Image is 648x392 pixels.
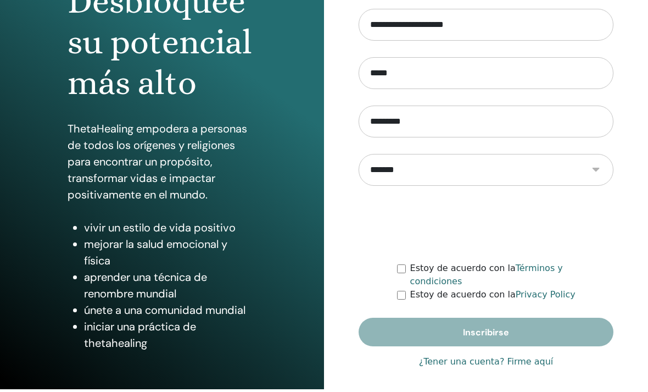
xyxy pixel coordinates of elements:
p: ThetaHealing empodera a personas de todos los orígenes y religiones para encontrar un propósito, ... [68,123,256,206]
li: vivir un estilo de vida positivo [84,222,256,239]
li: aprender una técnica de renombre mundial [84,272,256,305]
iframe: reCAPTCHA [403,205,569,248]
a: Privacy Policy [516,292,576,302]
label: Estoy de acuerdo con la [410,291,576,304]
li: iniciar una práctica de thetahealing [84,321,256,354]
label: Estoy de acuerdo con la [410,264,613,291]
a: Términos y condiciones [410,266,563,289]
a: ¿Tener una cuenta? Firme aquí [419,358,554,371]
li: únete a una comunidad mundial [84,305,256,321]
li: mejorar la salud emocional y física [84,239,256,272]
